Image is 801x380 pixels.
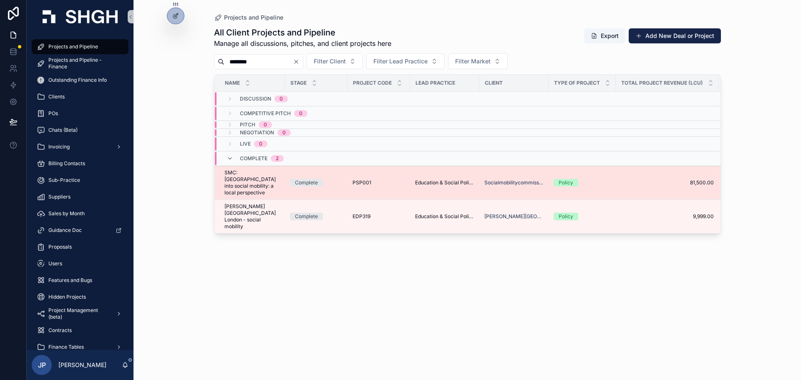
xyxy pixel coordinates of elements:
[48,93,65,100] span: Clients
[32,323,128,338] a: Contracts
[32,239,128,254] a: Proposals
[280,96,283,102] div: 0
[48,327,72,334] span: Contracts
[554,179,611,186] a: Policy
[485,80,503,86] span: Client
[32,206,128,221] a: Sales by Month
[415,213,474,220] a: Education & Social Policy
[32,106,128,121] a: POs
[448,53,508,69] button: Select Button
[621,80,703,86] span: Total Project Revenue (LCU)
[353,213,405,220] a: EDP319
[373,57,428,65] span: Filter Lead Practice
[32,223,128,238] a: Guidance Doc
[48,344,84,350] span: Finance Tables
[264,121,267,128] div: 0
[282,129,286,136] div: 0
[32,56,128,71] a: Projects and Pipeline - Finance
[32,139,128,154] a: Invoicing
[48,294,86,300] span: Hidden Projects
[32,256,128,271] a: Users
[554,80,600,86] span: Type of Project
[48,177,80,184] span: Sub-Practice
[38,360,46,370] span: JP
[214,27,391,38] h1: All Client Projects and Pipeline
[32,73,128,88] a: Outstanding Finance Info
[48,277,92,284] span: Features and Bugs
[48,210,85,217] span: Sales by Month
[240,141,251,147] span: Live
[48,244,72,250] span: Proposals
[484,179,544,186] a: Socialmobilitycommission
[48,43,98,50] span: Projects and Pipeline
[484,213,544,220] a: [PERSON_NAME][GEOGRAPHIC_DATA]
[559,179,573,186] div: Policy
[416,80,455,86] span: Lead Practice
[48,57,120,70] span: Projects and Pipeline - Finance
[32,273,128,288] a: Features and Bugs
[32,89,128,104] a: Clients
[32,189,128,204] a: Suppliers
[43,10,118,23] img: App logo
[455,57,491,65] span: Filter Market
[353,179,405,186] a: PSP001
[240,96,271,102] span: Discussion
[554,213,611,220] a: Policy
[314,57,346,65] span: Filter Client
[353,213,370,220] span: EDP319
[32,289,128,305] a: Hidden Projects
[32,39,128,54] a: Projects and Pipeline
[276,155,279,162] div: 2
[293,58,303,65] button: Clear
[48,77,107,83] span: Outstanding Finance Info
[621,213,714,220] span: 9,999.00
[32,123,128,138] a: Chats (Beta)
[295,179,318,186] div: Complete
[224,13,283,22] span: Projects and Pipeline
[214,38,391,48] span: Manage all discussions, pitches, and client projects here
[621,179,714,186] a: 81,500.00
[295,213,318,220] div: Complete
[290,179,343,186] a: Complete
[224,203,280,230] a: [PERSON_NAME][GEOGRAPHIC_DATA] London - social mobility
[224,169,280,196] a: SMC: [GEOGRAPHIC_DATA] into social mobility: a local perspective
[214,13,283,22] a: Projects and Pipeline
[559,213,573,220] div: Policy
[32,306,128,321] a: Project Management (beta)
[307,53,363,69] button: Select Button
[240,129,274,136] span: Negotiation
[290,213,343,220] a: Complete
[299,110,302,117] div: 0
[48,307,109,320] span: Project Management (beta)
[225,80,240,86] span: Name
[629,28,721,43] button: Add New Deal or Project
[48,194,71,200] span: Suppliers
[48,110,58,117] span: POs
[366,53,445,69] button: Select Button
[584,28,625,43] button: Export
[48,127,78,133] span: Chats (Beta)
[27,33,133,350] div: scrollable content
[48,143,70,150] span: Invoicing
[259,141,262,147] div: 0
[32,173,128,188] a: Sub-Practice
[415,179,474,186] a: Education & Social Policy
[48,160,85,167] span: Billing Contacts
[32,340,128,355] a: Finance Tables
[58,361,106,369] p: [PERSON_NAME]
[240,121,255,128] span: Pitch
[290,80,307,86] span: Stage
[240,155,267,162] span: Complete
[48,227,82,234] span: Guidance Doc
[353,179,371,186] span: PSP001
